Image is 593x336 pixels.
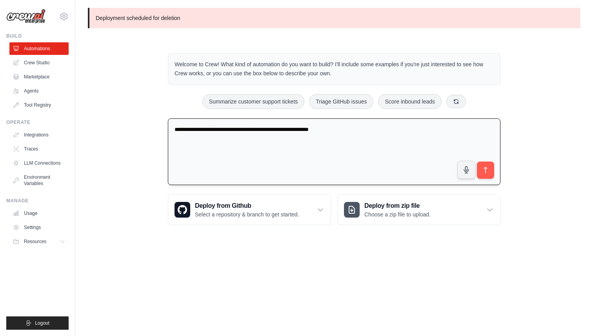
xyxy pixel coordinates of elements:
[9,71,69,83] a: Marketplace
[554,298,593,336] iframe: Chat Widget
[364,211,431,218] p: Choose a zip file to upload.
[35,320,49,326] span: Logout
[9,157,69,169] a: LLM Connections
[9,221,69,234] a: Settings
[378,94,442,109] button: Score inbound leads
[6,198,69,204] div: Manage
[9,129,69,141] a: Integrations
[195,201,299,211] h3: Deploy from Github
[9,143,69,155] a: Traces
[6,33,69,39] div: Build
[9,235,69,248] button: Resources
[309,94,373,109] button: Triage GitHub issues
[9,85,69,97] a: Agents
[9,42,69,55] a: Automations
[9,171,69,190] a: Environment Variables
[6,9,45,24] img: Logo
[9,56,69,69] a: Crew Studio
[9,207,69,220] a: Usage
[364,201,431,211] h3: Deploy from zip file
[6,316,69,330] button: Logout
[24,238,46,245] span: Resources
[9,99,69,111] a: Tool Registry
[195,211,299,218] p: Select a repository & branch to get started.
[6,119,69,125] div: Operate
[202,94,304,109] button: Summarize customer support tickets
[175,60,494,78] p: Welcome to Crew! What kind of automation do you want to build? I'll include some examples if you'...
[88,8,580,28] p: Deployment scheduled for deletion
